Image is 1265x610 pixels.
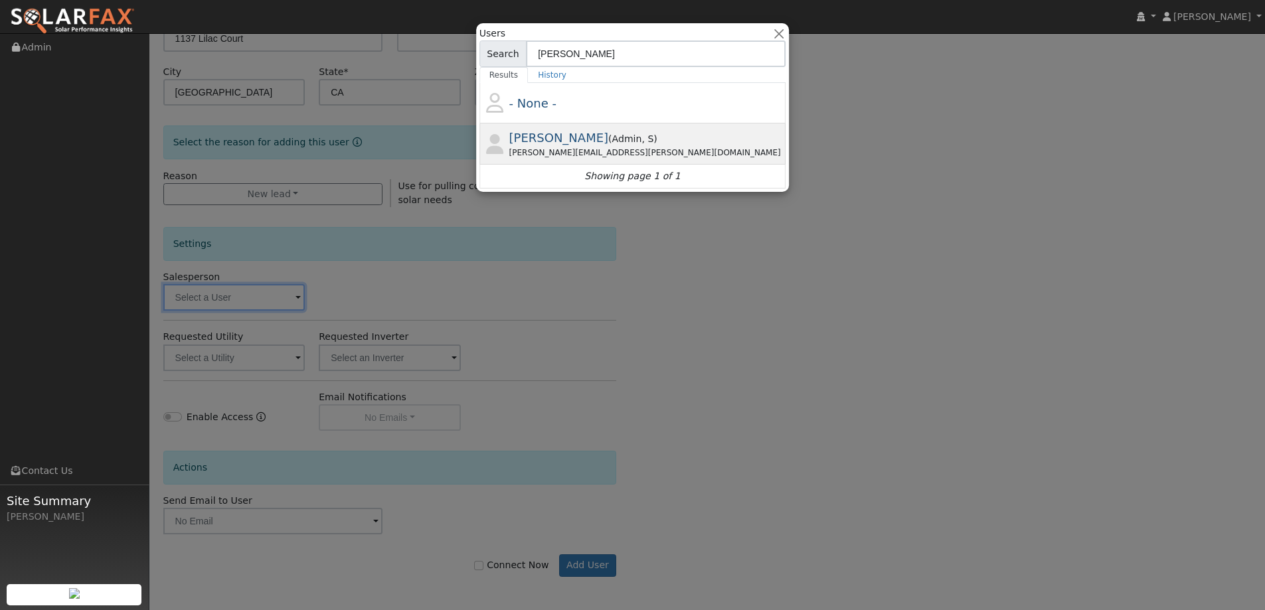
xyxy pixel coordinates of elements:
[479,40,527,67] span: Search
[509,147,784,159] div: [PERSON_NAME][EMAIL_ADDRESS][PERSON_NAME][DOMAIN_NAME]
[7,492,142,510] span: Site Summary
[641,133,653,144] span: Salesperson
[479,27,505,40] span: Users
[528,67,576,83] a: History
[612,133,642,144] span: Admin
[584,169,680,183] i: Showing page 1 of 1
[479,67,529,83] a: Results
[69,588,80,599] img: retrieve
[10,7,135,35] img: SolarFax
[7,510,142,524] div: [PERSON_NAME]
[509,96,556,110] span: - None -
[1173,11,1251,22] span: [PERSON_NAME]
[509,131,609,145] span: [PERSON_NAME]
[608,133,657,144] span: ( )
